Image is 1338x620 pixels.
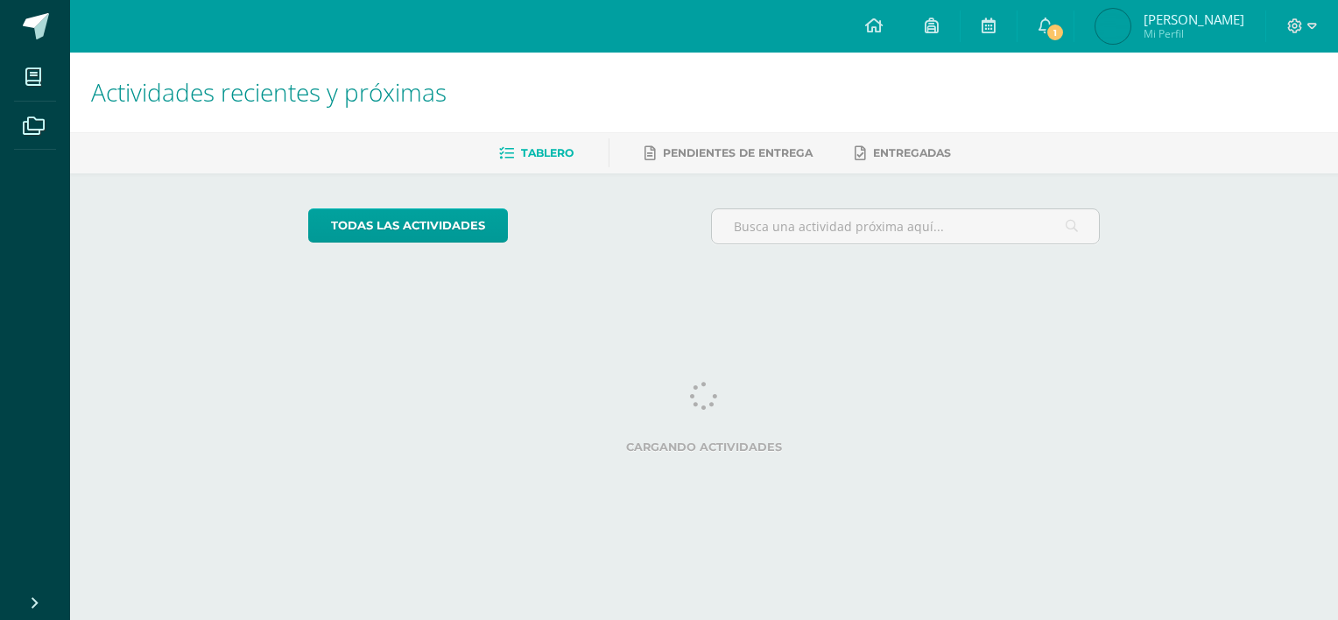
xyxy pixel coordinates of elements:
span: Entregadas [873,146,951,159]
span: Actividades recientes y próximas [91,75,447,109]
a: Tablero [499,139,574,167]
img: bd69e91e4ed03f0e21a51cbaf098f92e.png [1095,9,1130,44]
span: 1 [1046,23,1065,42]
span: [PERSON_NAME] [1144,11,1244,28]
label: Cargando actividades [308,440,1101,454]
a: Pendientes de entrega [644,139,813,167]
span: Mi Perfil [1144,26,1244,41]
input: Busca una actividad próxima aquí... [712,209,1100,243]
a: Entregadas [855,139,951,167]
a: todas las Actividades [308,208,508,243]
span: Pendientes de entrega [663,146,813,159]
span: Tablero [521,146,574,159]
